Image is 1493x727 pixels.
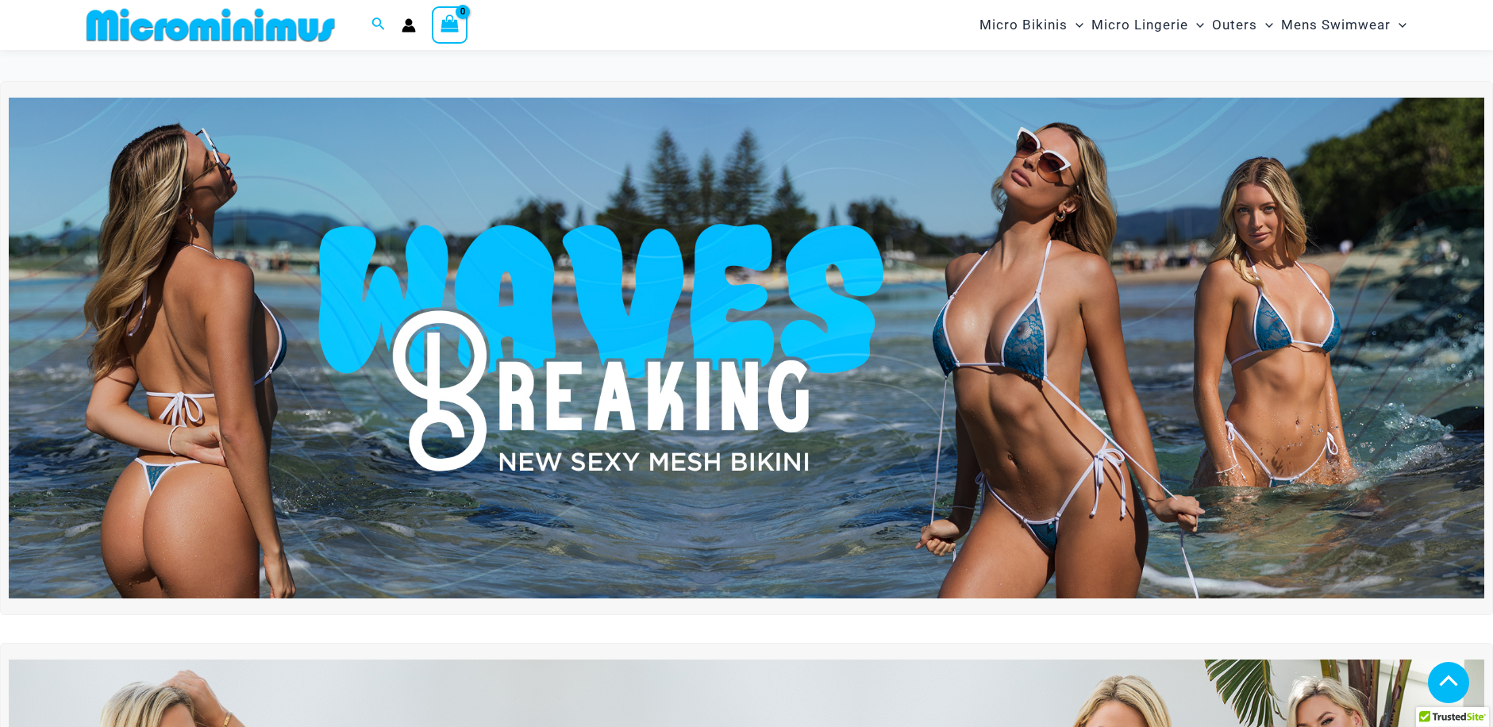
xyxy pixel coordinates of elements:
a: View Shopping Cart, empty [432,6,468,43]
span: Outers [1212,5,1257,45]
span: Menu Toggle [1068,5,1083,45]
span: Micro Bikinis [979,5,1068,45]
nav: Site Navigation [973,2,1414,48]
img: MM SHOP LOGO FLAT [80,7,341,43]
span: Micro Lingerie [1091,5,1188,45]
a: Micro LingerieMenu ToggleMenu Toggle [1087,5,1208,45]
a: Search icon link [371,15,386,35]
a: Mens SwimwearMenu ToggleMenu Toggle [1277,5,1410,45]
span: Menu Toggle [1391,5,1406,45]
img: Waves Breaking Ocean Bikini Pack [9,98,1484,599]
a: Account icon link [402,18,416,33]
span: Menu Toggle [1257,5,1273,45]
span: Mens Swimwear [1281,5,1391,45]
a: Micro BikinisMenu ToggleMenu Toggle [975,5,1087,45]
span: Menu Toggle [1188,5,1204,45]
a: OutersMenu ToggleMenu Toggle [1208,5,1277,45]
